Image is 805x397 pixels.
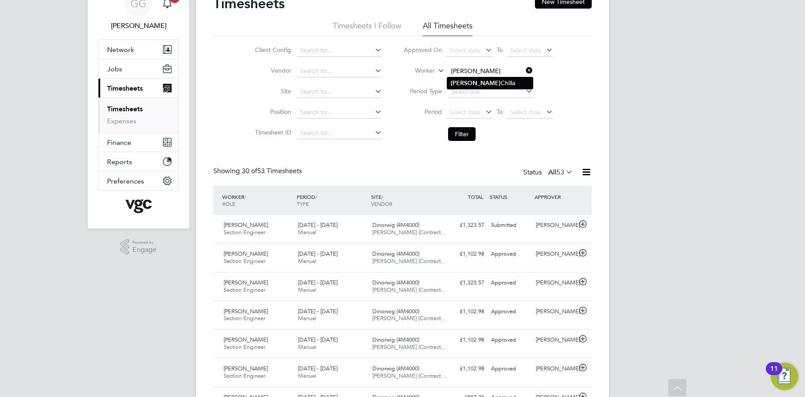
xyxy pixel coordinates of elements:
[107,158,132,166] span: Reports
[224,279,268,286] span: [PERSON_NAME]
[488,218,532,232] div: Submitted
[107,65,122,73] span: Jobs
[222,200,235,207] span: ROLE
[224,257,265,265] span: Section Engineer
[132,246,157,253] span: Engage
[297,200,309,207] span: TYPE
[98,59,178,78] button: Jobs
[242,167,257,175] span: 30 of
[443,305,488,319] div: £1,102.98
[451,79,501,87] b: [PERSON_NAME]
[242,167,302,175] span: 53 Timesheets
[224,336,268,343] span: [PERSON_NAME]
[224,365,268,372] span: [PERSON_NAME]
[532,362,577,376] div: [PERSON_NAME]
[107,177,144,185] span: Preferences
[372,308,419,315] span: Dinorwig (4M4000)
[213,167,304,176] div: Showing
[372,286,446,293] span: [PERSON_NAME] (Contract…
[98,171,178,190] button: Preferences
[488,276,532,290] div: Approved
[372,250,419,257] span: Dinorwig (4M4000)
[449,108,480,116] span: Select date
[447,77,533,89] li: Chilla
[298,286,316,293] span: Manual
[107,105,143,113] a: Timesheets
[523,167,575,179] div: Status
[297,65,382,77] input: Search for...
[443,218,488,232] div: £1,323.57
[443,333,488,347] div: £1,102.98
[298,308,338,315] span: [DATE] - [DATE]
[224,315,265,322] span: Section Engineer
[297,45,382,57] input: Search for...
[494,44,505,55] span: To
[252,128,291,136] label: Timesheet ID
[120,239,157,255] a: Powered byEngage
[98,40,178,59] button: Network
[488,333,532,347] div: Approved
[556,168,564,177] span: 53
[98,199,179,213] a: Go to home page
[298,279,338,286] span: [DATE] - [DATE]
[98,21,179,31] span: Gauri Gautam
[333,21,401,36] li: Timesheets I Follow
[396,67,435,75] label: Worker
[532,189,577,205] div: APPROVER
[372,343,446,351] span: [PERSON_NAME] (Contract…
[403,46,442,54] label: Approved On
[510,46,541,54] span: Select date
[298,250,338,257] span: [DATE] - [DATE]
[532,276,577,290] div: [PERSON_NAME]
[98,133,178,152] button: Finance
[244,193,246,200] span: /
[220,189,295,211] div: WORKER
[532,305,577,319] div: [PERSON_NAME]
[107,84,143,92] span: Timesheets
[252,46,291,54] label: Client Config
[298,336,338,343] span: [DATE] - [DATE]
[371,200,392,207] span: VENDOR
[372,279,419,286] span: Dinorwig (4M4000)
[372,372,446,379] span: [PERSON_NAME] (Contract…
[224,308,268,315] span: [PERSON_NAME]
[372,365,419,372] span: Dinorwig (4M4000)
[372,336,419,343] span: Dinorwig (4M4000)
[771,363,798,390] button: Open Resource Center, 11 new notifications
[298,257,316,265] span: Manual
[381,193,383,200] span: /
[132,239,157,246] span: Powered by
[98,79,178,98] button: Timesheets
[224,221,268,229] span: [PERSON_NAME]
[449,46,480,54] span: Select date
[297,127,382,139] input: Search for...
[107,117,136,125] a: Expenses
[252,108,291,116] label: Position
[298,315,316,322] span: Manual
[298,372,316,379] span: Manual
[315,193,317,200] span: /
[297,86,382,98] input: Search for...
[298,229,316,236] span: Manual
[443,362,488,376] div: £1,102.98
[369,189,443,211] div: SITE
[532,333,577,347] div: [PERSON_NAME]
[443,247,488,261] div: £1,102.98
[403,108,442,116] label: Period
[372,221,419,229] span: Dinorwig (4M4000)
[224,286,265,293] span: Section Engineer
[548,168,573,177] label: All
[448,127,476,141] button: Filter
[107,138,131,147] span: Finance
[224,372,265,379] span: Section Engineer
[488,305,532,319] div: Approved
[298,221,338,229] span: [DATE] - [DATE]
[224,250,268,257] span: [PERSON_NAME]
[403,87,442,95] label: Period Type
[297,107,382,119] input: Search for...
[372,257,446,265] span: [PERSON_NAME] (Contract…
[98,98,178,132] div: Timesheets
[224,343,265,351] span: Section Engineer
[423,21,473,36] li: All Timesheets
[443,276,488,290] div: £1,323.57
